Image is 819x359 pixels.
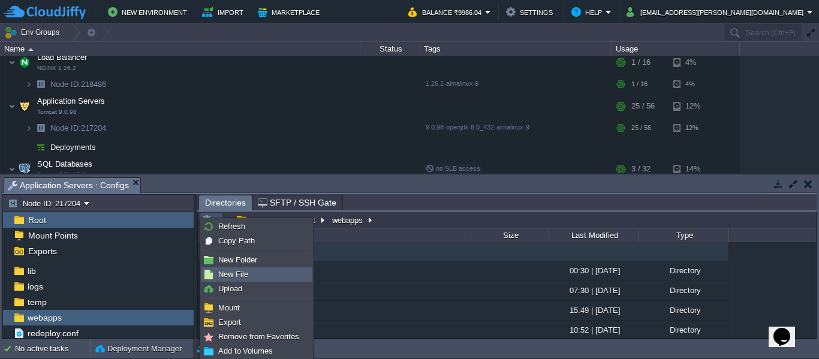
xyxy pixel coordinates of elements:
[36,52,89,62] span: Load Balancer
[262,215,278,225] button: opt
[49,123,108,133] span: 217204
[25,266,38,276] a: lib
[16,50,33,74] img: AMDAwAAAACH5BAEAAAAALAAAAAABAAEAAAICRAEAOw==
[613,42,739,56] div: Usage
[26,230,80,241] a: Mount Points
[32,75,49,93] img: AMDAwAAAACH5BAEAAAAALAAAAAABAAEAAAICRAEAOw==
[25,297,49,307] a: temp
[49,79,108,89] span: 218486
[8,198,84,209] button: Node ID: 217204
[25,328,80,339] a: redeploy.conf
[36,159,94,168] a: SQL DatabasesPostgreSQL 17.2
[640,228,728,242] div: Type
[673,50,712,74] div: 4%
[205,195,246,210] span: Directories
[639,301,728,319] div: Directory
[258,195,336,210] span: SFTP / SSH Gate
[631,119,651,137] div: 25 / 56
[4,24,64,41] button: Env Groups
[627,5,807,19] button: [EMAIL_ADDRESS][PERSON_NAME][DOMAIN_NAME]
[26,246,59,257] a: Exports
[36,96,107,105] a: Application ServersTomcat 9.0.98
[25,312,64,323] a: webapps
[218,284,242,293] span: Upload
[95,343,182,355] button: Deployment Manager
[202,345,312,358] a: Add to Volumes
[4,5,86,20] img: CloudJiffy
[361,42,420,56] div: Status
[28,48,34,51] img: AMDAwAAAACH5BAEAAAAALAAAAAABAAEAAAICRAEAOw==
[25,75,32,93] img: AMDAwAAAACH5BAEAAAAALAAAAAABAAEAAAICRAEAOw==
[49,142,98,152] a: Deployments
[37,65,76,72] span: NGINX 1.26.2
[202,282,312,295] a: Upload
[202,254,312,267] a: New Folder
[258,5,323,19] button: Marketplace
[426,123,529,131] span: 9.0.98-openjdk-8.0_432-almalinux-9
[218,318,241,327] span: Export
[426,80,478,87] span: 1.26.2-almalinux-9
[549,281,639,300] div: 07:30 | [DATE]
[550,228,639,242] div: Last Modified
[1,42,360,56] div: Name
[218,346,273,355] span: Add to Volumes
[49,79,108,89] a: Node ID:218486
[218,222,245,231] span: Refresh
[25,138,32,156] img: AMDAwAAAACH5BAEAAAAALAAAAAABAAEAAAICRAEAOw==
[408,5,485,19] button: Balance ₹9986.04
[218,332,299,341] span: Remove from Favorites
[549,301,639,319] div: 15:49 | [DATE]
[25,281,45,292] a: logs
[32,119,49,137] img: AMDAwAAAACH5BAEAAAAALAAAAAABAAEAAAICRAEAOw==
[37,108,77,116] span: Tomcat 9.0.98
[36,53,89,62] a: Load BalancerNGINX 1.26.2
[218,255,257,264] span: New Folder
[218,270,248,279] span: New File
[50,123,81,132] span: Node ID:
[631,75,648,93] div: 1 / 16
[639,321,728,339] div: Directory
[198,212,816,228] input: Click to enter the path
[426,165,480,172] span: no SLB access
[37,171,86,179] span: PostgreSQL 17.2
[631,50,651,74] div: 1 / 16
[631,94,655,118] div: 25 / 56
[36,96,107,106] span: Application Servers
[202,5,247,19] button: Import
[218,236,255,245] span: Copy Path
[202,220,312,233] a: Refresh
[673,157,712,181] div: 14%
[218,303,240,312] span: Mount
[571,5,606,19] button: Help
[8,50,16,74] img: AMDAwAAAACH5BAEAAAAALAAAAAABAAEAAAICRAEAOw==
[202,330,312,343] a: Remove from Favorites
[673,94,712,118] div: 12%
[26,215,48,225] a: Root
[549,261,639,280] div: 00:30 | [DATE]
[769,311,807,347] iframe: chat widget
[631,157,651,181] div: 3 / 32
[108,5,191,19] button: New Environment
[202,268,312,281] a: New File
[673,75,712,93] div: 4%
[673,119,712,137] div: 12%
[199,228,471,242] div: Name
[472,228,549,242] div: Size
[25,119,32,137] img: AMDAwAAAACH5BAEAAAAALAAAAAABAAEAAAICRAEAOw==
[202,316,312,329] a: Export
[549,321,639,339] div: 10:52 | [DATE]
[290,215,318,225] button: tomcat
[330,215,366,225] button: webapps
[49,123,108,133] a: Node ID:217204
[8,178,129,193] span: Application Servers : Configs
[8,157,16,181] img: AMDAwAAAACH5BAEAAAAALAAAAAABAAEAAAICRAEAOw==
[506,5,556,19] button: Settings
